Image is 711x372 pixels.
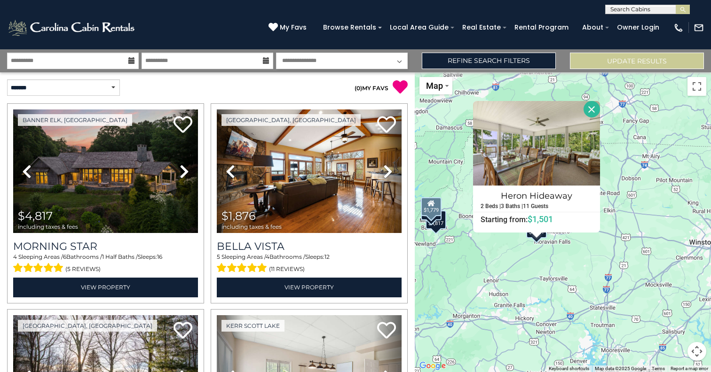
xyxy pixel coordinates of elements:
div: Sleeping Areas / Bathrooms / Sleeps: [13,253,198,275]
a: [GEOGRAPHIC_DATA], [GEOGRAPHIC_DATA] [18,320,157,332]
span: ( ) [355,85,362,92]
h5: 11 Guests [523,203,548,209]
a: Banner Elk, [GEOGRAPHIC_DATA] [18,114,132,126]
span: $1,501 [528,214,553,224]
img: phone-regular-white.png [673,23,684,33]
a: Heron Hideaway 2 Beds | 3 Baths | 11 Guests Starting from:$1,501 [473,186,600,225]
h4: Heron Hideaway [474,188,600,203]
h5: 3 Baths | [501,203,523,209]
img: Heron Hideaway [473,101,600,186]
a: View Property [217,278,402,297]
a: Add to favorites [377,321,396,341]
a: Browse Rentals [318,20,381,35]
span: (5 reviews) [65,263,101,275]
span: 4 [13,253,17,260]
div: $1,779 [421,197,442,216]
span: 1 Half Baths / [102,253,138,260]
a: Bella Vista [217,240,402,253]
h5: 2 Beds | [481,203,501,209]
span: including taxes & fees [221,224,282,230]
button: Update Results [570,53,704,69]
a: Morning Star [13,240,198,253]
div: Sleeping Areas / Bathrooms / Sleeps: [217,253,402,275]
a: Add to favorites [377,115,396,135]
img: White-1-2.png [7,18,137,37]
span: 5 [217,253,220,260]
a: My Favs [269,23,309,33]
span: including taxes & fees [18,224,78,230]
a: [GEOGRAPHIC_DATA], [GEOGRAPHIC_DATA] [221,114,361,126]
button: Map camera controls [687,342,706,361]
a: Kerr Scott Lake [221,320,284,332]
a: Owner Login [612,20,664,35]
button: Keyboard shortcuts [549,365,589,372]
a: Real Estate [458,20,506,35]
a: Local Area Guide [385,20,453,35]
span: $4,817 [18,209,53,223]
span: 16 [157,253,162,260]
img: thumbnail_163276265.jpeg [13,109,198,233]
span: Map [426,81,443,91]
img: Google [417,360,448,372]
a: (0)MY FAVS [355,85,388,92]
a: Open this area in Google Maps (opens a new window) [417,360,448,372]
a: Add to favorites [174,115,192,135]
a: Terms (opens in new tab) [652,366,665,371]
a: Report a map error [671,366,708,371]
span: $1,876 [221,209,256,223]
a: Rental Program [510,20,573,35]
button: Toggle fullscreen view [687,77,706,96]
span: 4 [266,253,269,260]
span: Map data ©2025 Google [595,366,646,371]
button: Close [584,101,600,117]
img: mail-regular-white.png [694,23,704,33]
a: Refine Search Filters [422,53,556,69]
span: 0 [356,85,360,92]
span: 6 [63,253,66,260]
button: Change map style [419,77,452,94]
a: View Property [13,278,198,297]
h6: Starting from: [474,215,600,224]
span: 12 [324,253,330,260]
a: About [577,20,608,35]
span: My Favs [280,23,307,32]
img: thumbnail_164493838.jpeg [217,109,402,233]
span: (11 reviews) [269,263,305,275]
